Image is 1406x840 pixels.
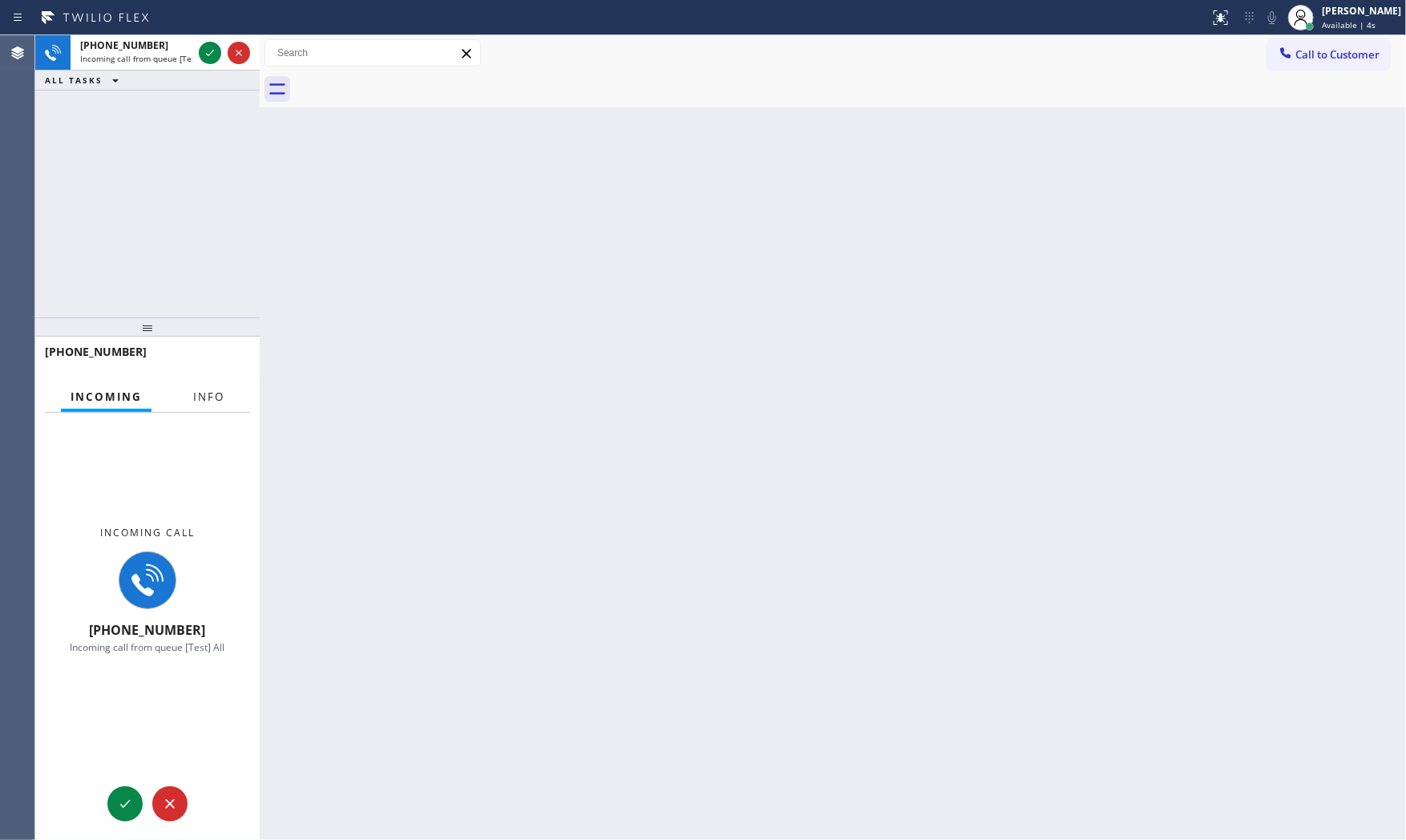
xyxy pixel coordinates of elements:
span: [PHONE_NUMBER] [80,38,168,52]
span: Incoming call from queue [Test] All [71,640,225,654]
span: Incoming [71,390,142,404]
button: Incoming [61,382,152,413]
button: Call to Customer [1267,39,1390,70]
div: [PERSON_NAME] [1322,4,1401,18]
span: [PHONE_NUMBER] [90,621,206,639]
input: Search [265,40,480,66]
button: ALL TASKS [35,71,135,90]
button: Accept [107,786,143,822]
span: Incoming call [100,526,195,539]
span: Incoming call from queue [Test] All [80,53,213,64]
button: Reject [228,42,250,64]
span: Call to Customer [1295,47,1380,62]
button: Info [184,382,234,413]
span: Info [193,390,224,404]
button: Reject [152,786,188,822]
span: ALL TASKS [45,75,103,86]
span: [PHONE_NUMBER] [45,344,147,359]
span: Available | 4s [1322,19,1376,30]
button: Accept [199,42,221,64]
button: Mute [1261,6,1283,29]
